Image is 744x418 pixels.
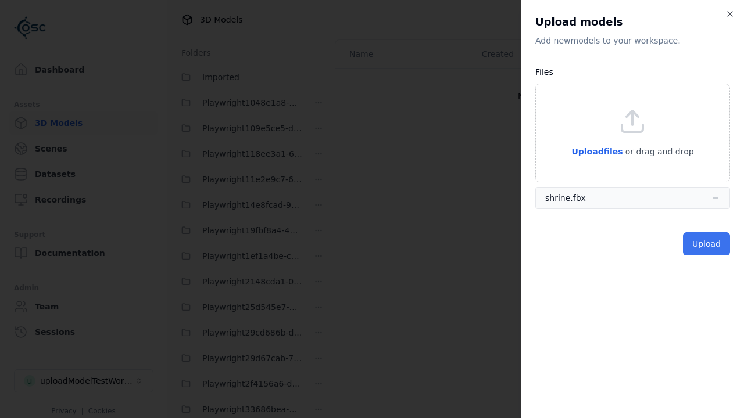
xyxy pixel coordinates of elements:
[535,67,553,77] label: Files
[683,232,730,255] button: Upload
[623,145,694,158] p: or drag and drop
[571,147,623,156] span: Upload files
[535,14,730,30] h2: Upload models
[545,192,586,204] div: shrine.fbx
[535,35,730,46] p: Add new model s to your workspace.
